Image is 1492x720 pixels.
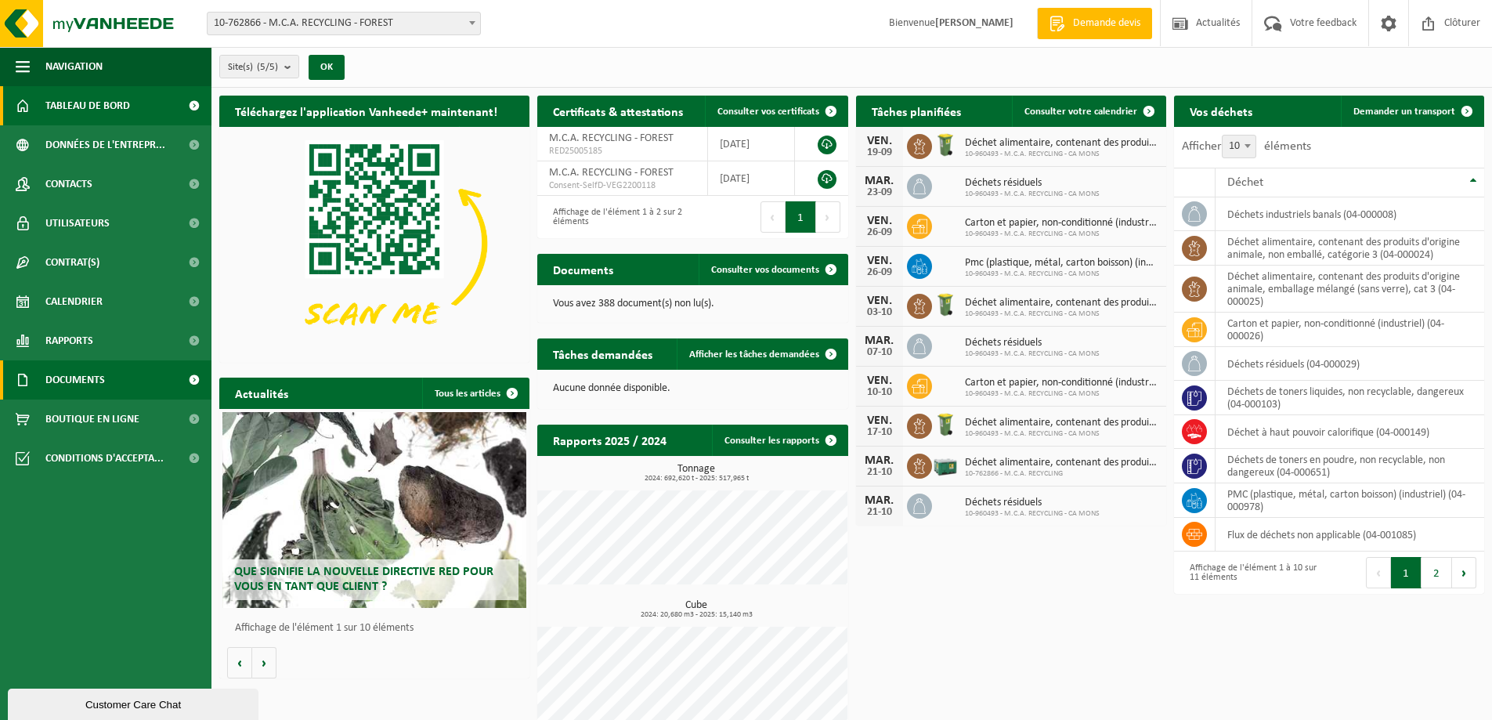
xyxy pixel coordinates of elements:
[207,12,481,35] span: 10-762866 - M.C.A. RECYCLING - FOREST
[235,623,522,634] p: Affichage de l'élément 1 sur 10 éléments
[965,297,1158,309] span: Déchet alimentaire, contenant des produits d'origine animale, non emballé, catég...
[1452,557,1476,588] button: Next
[1341,96,1483,127] a: Demander un transport
[45,360,105,400] span: Documents
[1174,96,1268,126] h2: Vos déchets
[965,190,1100,199] span: 10-960493 - M.C.A. RECYCLING - CA MONS
[864,175,895,187] div: MAR.
[1391,557,1422,588] button: 1
[708,127,795,161] td: [DATE]
[545,475,847,483] span: 2024: 692,620 t - 2025: 517,965 t
[932,291,959,318] img: WB-0140-HPE-GN-50
[222,412,526,608] a: Que signifie la nouvelle directive RED pour vous en tant que client ?
[864,187,895,198] div: 23-09
[712,425,847,456] a: Consulter les rapports
[1037,8,1152,39] a: Demande devis
[537,254,629,284] h2: Documents
[935,17,1013,29] strong: [PERSON_NAME]
[8,686,262,720] iframe: chat widget
[227,647,252,678] button: Vorige
[545,600,847,619] h3: Cube
[1222,135,1256,158] span: 10
[228,56,278,79] span: Site(s)
[1216,415,1484,449] td: déchet à haut pouvoir calorifique (04-000149)
[965,469,1158,479] span: 10-762866 - M.C.A. RECYCLING
[965,230,1158,239] span: 10-960493 - M.C.A. RECYCLING - CA MONS
[1012,96,1165,127] a: Consulter votre calendrier
[932,411,959,438] img: WB-0140-HPE-GN-50
[864,295,895,307] div: VEN.
[965,309,1158,319] span: 10-960493 - M.C.A. RECYCLING - CA MONS
[1216,197,1484,231] td: déchets industriels banals (04-000008)
[965,377,1158,389] span: Carton et papier, non-conditionné (industriel)
[45,165,92,204] span: Contacts
[965,457,1158,469] span: Déchet alimentaire, contenant des produits d'origine animale, emballage mélangé ...
[864,467,895,478] div: 21-10
[965,497,1100,509] span: Déchets résiduels
[1353,107,1455,117] span: Demander un transport
[45,243,99,282] span: Contrat(s)
[864,307,895,318] div: 03-10
[549,145,695,157] span: RED25005185
[234,566,493,593] span: Que signifie la nouvelle directive RED pour vous en tant que client ?
[208,13,480,34] span: 10-762866 - M.C.A. RECYCLING - FOREST
[45,400,139,439] span: Boutique en ligne
[309,55,345,80] button: OK
[864,387,895,398] div: 10-10
[864,267,895,278] div: 26-09
[932,451,959,478] img: PB-LB-0680-HPE-GN-01
[864,494,895,507] div: MAR.
[219,127,529,360] img: Download de VHEPlus App
[864,454,895,467] div: MAR.
[864,147,895,158] div: 19-09
[864,255,895,267] div: VEN.
[45,86,130,125] span: Tableau de bord
[965,429,1158,439] span: 10-960493 - M.C.A. RECYCLING - CA MONS
[45,125,165,165] span: Données de l'entrepr...
[717,107,819,117] span: Consulter vos certificats
[45,439,164,478] span: Conditions d'accepta...
[708,161,795,196] td: [DATE]
[965,217,1158,230] span: Carton et papier, non-conditionné (industriel)
[965,137,1158,150] span: Déchet alimentaire, contenant des produits d'origine animale, non emballé, catég...
[965,177,1100,190] span: Déchets résiduels
[864,215,895,227] div: VEN.
[1216,313,1484,347] td: carton et papier, non-conditionné (industriel) (04-000026)
[45,47,103,86] span: Navigation
[1227,176,1263,189] span: Déchet
[1223,136,1255,157] span: 10
[1182,555,1321,590] div: Affichage de l'élément 1 à 10 sur 11 éléments
[965,257,1158,270] span: Pmc (plastique, métal, carton boisson) (industriel)
[699,254,847,285] a: Consulter vos documents
[965,349,1100,359] span: 10-960493 - M.C.A. RECYCLING - CA MONS
[786,201,816,233] button: 1
[252,647,276,678] button: Volgende
[1216,518,1484,552] td: flux de déchets non applicable (04-001085)
[257,62,278,72] count: (5/5)
[689,349,819,360] span: Afficher les tâches demandées
[549,132,674,144] span: M.C.A. RECYCLING - FOREST
[760,201,786,233] button: Previous
[1216,347,1484,381] td: déchets résiduels (04-000029)
[1366,557,1391,588] button: Previous
[1216,449,1484,483] td: déchets de toners en poudre, non recyclable, non dangereux (04-000651)
[711,265,819,275] span: Consulter vos documents
[864,335,895,347] div: MAR.
[45,321,93,360] span: Rapports
[45,282,103,321] span: Calendrier
[864,414,895,427] div: VEN.
[965,389,1158,399] span: 10-960493 - M.C.A. RECYCLING - CA MONS
[545,464,847,483] h3: Tonnage
[1216,381,1484,415] td: déchets de toners liquides, non recyclable, dangereux (04-000103)
[553,298,832,309] p: Vous avez 388 document(s) non lu(s).
[864,427,895,438] div: 17-10
[864,374,895,387] div: VEN.
[537,96,699,126] h2: Certificats & attestations
[537,425,682,455] h2: Rapports 2025 / 2024
[965,270,1158,279] span: 10-960493 - M.C.A. RECYCLING - CA MONS
[422,378,528,409] a: Tous les articles
[549,179,695,192] span: Consent-SelfD-VEG2200118
[816,201,840,233] button: Next
[1182,140,1311,153] label: Afficher éléments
